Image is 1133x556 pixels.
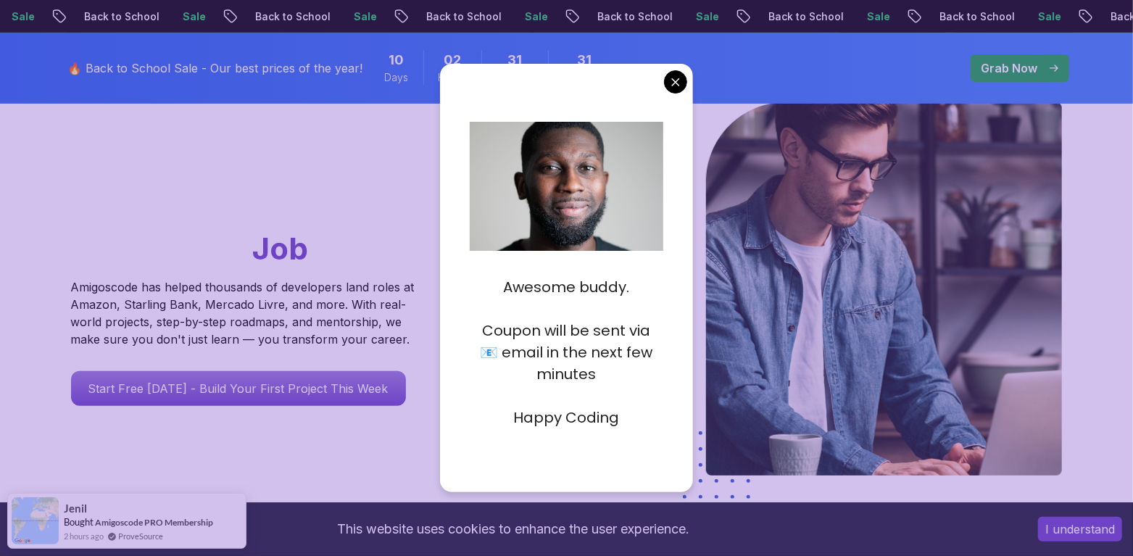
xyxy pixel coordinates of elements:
[507,50,522,70] span: 31 Minutes
[64,530,104,542] span: 2 hours ago
[64,502,87,515] span: Jenil
[71,371,406,406] a: Start Free [DATE] - Build Your First Project This Week
[67,9,166,24] p: Back to School
[679,9,726,24] p: Sale
[71,102,470,270] h1: Go From Learning to Hired: Master Java, Spring Boot & Cloud Skills That Get You the
[752,9,850,24] p: Back to School
[444,50,461,70] span: 2 Hours
[337,9,383,24] p: Sale
[923,9,1021,24] p: Back to School
[410,9,508,24] p: Back to School
[981,59,1038,77] p: Grab Now
[12,497,59,544] img: provesource social proof notification image
[577,50,592,70] span: 31 Seconds
[389,50,404,70] span: 10 Days
[253,230,309,267] span: Job
[1021,9,1068,24] p: Sale
[1038,517,1122,542] button: Accept cookies
[238,9,337,24] p: Back to School
[118,530,163,542] a: ProveSource
[385,70,409,85] span: Days
[706,102,1062,476] img: hero
[166,9,212,24] p: Sale
[850,9,897,24] p: Sale
[68,59,363,77] p: 🔥 Back to School Sale - Our best prices of the year!
[64,516,94,528] span: Bought
[71,278,419,348] p: Amigoscode has helped thousands of developers land roles at Amazon, Starling Bank, Mercado Livre,...
[95,517,213,528] a: Amigoscode PRO Membership
[439,70,467,85] span: Hours
[581,9,679,24] p: Back to School
[508,9,555,24] p: Sale
[11,513,1016,545] div: This website uses cookies to enhance the user experience.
